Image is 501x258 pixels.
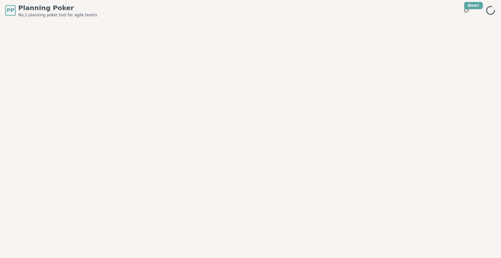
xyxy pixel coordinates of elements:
div: New! [464,2,483,9]
span: PP [7,7,14,14]
a: PPPlanning PokerNo.1 planning poker tool for agile teams [5,3,97,18]
span: No.1 planning poker tool for agile teams [18,12,97,18]
button: New! [461,5,472,16]
span: Planning Poker [18,3,97,12]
